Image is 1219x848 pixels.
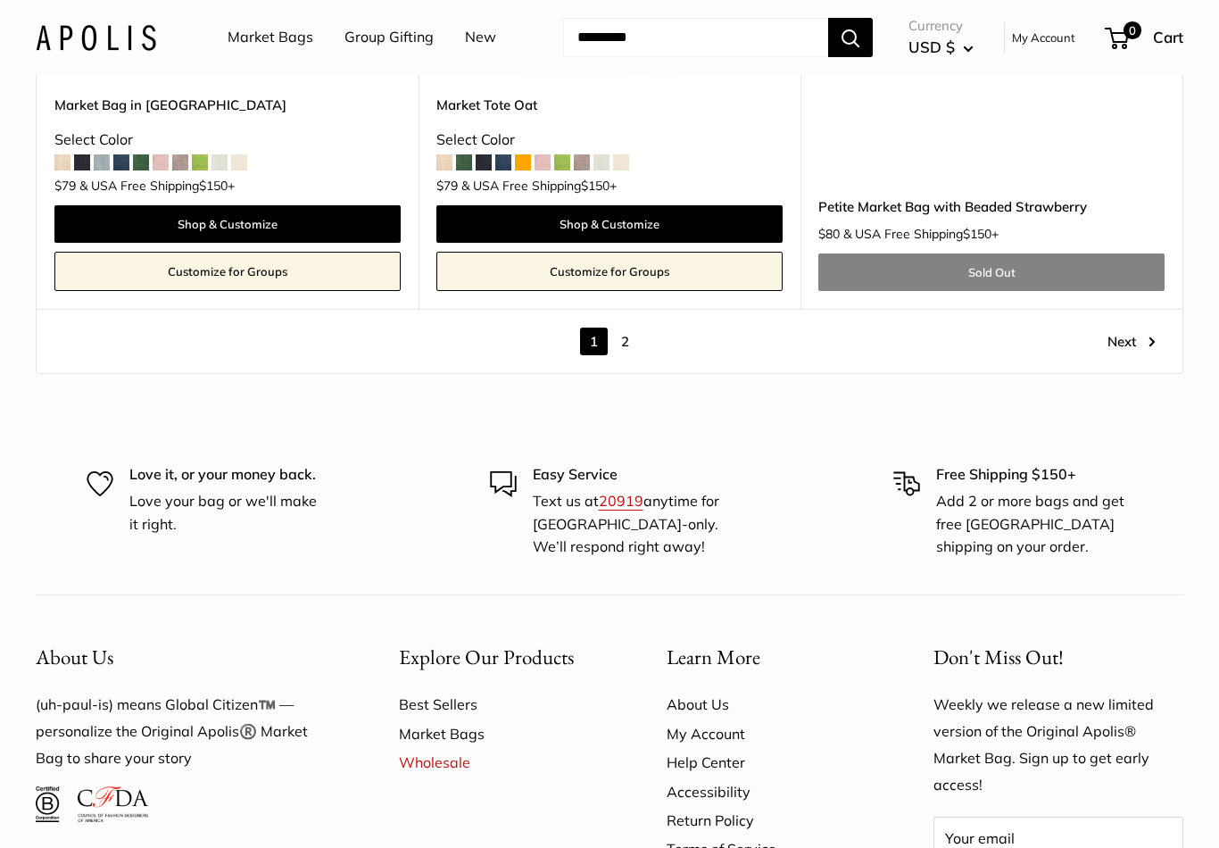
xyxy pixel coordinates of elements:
a: 2 [611,328,639,355]
div: Select Color [54,127,401,154]
a: Customize for Groups [54,252,401,291]
p: Add 2 or more bags and get free [GEOGRAPHIC_DATA] shipping on your order. [936,490,1133,559]
span: $79 [436,178,458,194]
a: 20919 [599,492,643,510]
button: About Us [36,640,336,675]
a: Market Bags [399,719,604,748]
iframe: Sign Up via Text for Offers [14,780,191,834]
a: New [465,24,496,51]
span: $150 [963,226,991,242]
input: Search... [563,18,828,57]
p: Love your bag or we'll make it right. [129,490,327,536]
span: $80 [818,226,840,242]
span: $79 [54,178,76,194]
a: Wholesale [399,748,604,777]
p: Easy Service [533,463,730,486]
a: About Us [667,690,872,719]
button: USD $ [908,33,974,62]
p: Weekly we release a new limited version of the Original Apolis® Market Bag. Sign up to get early ... [933,692,1183,799]
span: Explore Our Products [399,644,574,670]
span: $150 [199,178,228,194]
a: Market Tote Oat [436,95,783,115]
span: & USA Free Shipping + [843,228,999,240]
span: $150 [581,178,609,194]
p: (uh-paul-is) means Global Citizen™️ — personalize the Original Apolis®️ Market Bag to share your ... [36,692,336,772]
a: Group Gifting [344,24,434,51]
span: USD $ [908,37,955,56]
a: Shop & Customize [54,205,401,243]
button: Learn More [667,640,872,675]
span: & USA Free Shipping + [461,179,617,192]
a: Shop & Customize [436,205,783,243]
p: Text us at anytime for [GEOGRAPHIC_DATA]-only. We’ll respond right away! [533,490,730,559]
a: My Account [1012,27,1075,48]
a: Return Policy [667,806,872,835]
span: & USA Free Shipping + [79,179,235,192]
span: 1 [580,328,608,355]
a: Best Sellers [399,690,604,719]
span: About Us [36,644,113,670]
img: Apolis [36,24,156,50]
a: 0 Cart [1107,23,1183,52]
a: Help Center [667,748,872,777]
p: Free Shipping $150+ [936,463,1133,486]
p: Love it, or your money back. [129,463,327,486]
a: Market Bags [228,24,313,51]
a: Petite Market Bag with Beaded Strawberry [818,196,1165,217]
span: Learn More [667,644,760,670]
a: Sold Out [818,254,1165,291]
a: Next [1107,328,1156,355]
span: Cart [1153,28,1183,46]
span: 0 [1124,21,1141,39]
div: Select Color [436,127,783,154]
a: Accessibility [667,777,872,806]
button: Explore Our Products [399,640,604,675]
p: Don't Miss Out! [933,640,1183,675]
a: Market Bag in [GEOGRAPHIC_DATA] [54,95,401,115]
a: My Account [667,719,872,748]
span: Currency [908,13,974,38]
a: Customize for Groups [436,252,783,291]
button: Search [828,18,873,57]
